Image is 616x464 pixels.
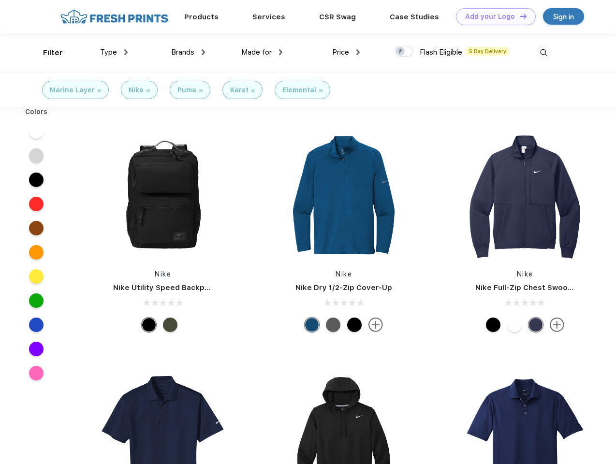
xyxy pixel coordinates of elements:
div: Black [347,318,362,332]
div: Elemental [282,85,316,95]
img: filter_cancel.svg [251,89,255,92]
a: Nike Full-Zip Chest Swoosh Jacket [475,283,604,292]
div: Black [142,318,156,332]
div: Cargo Khaki [163,318,177,332]
a: CSR Swag [319,13,356,21]
img: dropdown.png [356,49,360,55]
div: Black [486,318,500,332]
a: Nike [517,270,533,278]
div: Black Heather [326,318,340,332]
img: func=resize&h=266 [461,131,589,260]
div: Karst [230,85,249,95]
img: func=resize&h=266 [99,131,227,260]
div: White [507,318,522,332]
div: Nike [129,85,144,95]
img: filter_cancel.svg [319,89,323,92]
div: Puma [177,85,196,95]
a: Sign in [543,8,584,25]
div: Sign in [553,11,574,22]
img: more.svg [368,318,383,332]
img: dropdown.png [124,49,128,55]
img: fo%20logo%202.webp [58,8,171,25]
div: Midnight Navy [528,318,543,332]
span: Price [332,48,349,57]
a: Products [184,13,219,21]
span: Flash Eligible [420,48,462,57]
img: filter_cancel.svg [98,89,101,92]
img: func=resize&h=266 [279,131,408,260]
a: Nike [155,270,171,278]
a: Services [252,13,285,21]
a: Nike Dry 1/2-Zip Cover-Up [295,283,392,292]
span: Made for [241,48,272,57]
a: Nike [336,270,352,278]
img: dropdown.png [202,49,205,55]
img: filter_cancel.svg [199,89,203,92]
span: 5 Day Delivery [466,47,509,56]
img: DT [520,14,527,19]
img: more.svg [550,318,564,332]
img: dropdown.png [279,49,282,55]
div: Marine Layer [50,85,95,95]
div: Colors [18,107,55,117]
a: Nike Utility Speed Backpack [113,283,218,292]
span: Type [100,48,117,57]
img: filter_cancel.svg [147,89,150,92]
div: Gym Blue [305,318,319,332]
span: Brands [171,48,194,57]
img: desktop_search.svg [536,45,552,61]
div: Filter [43,47,63,58]
div: Add your Logo [465,13,515,21]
